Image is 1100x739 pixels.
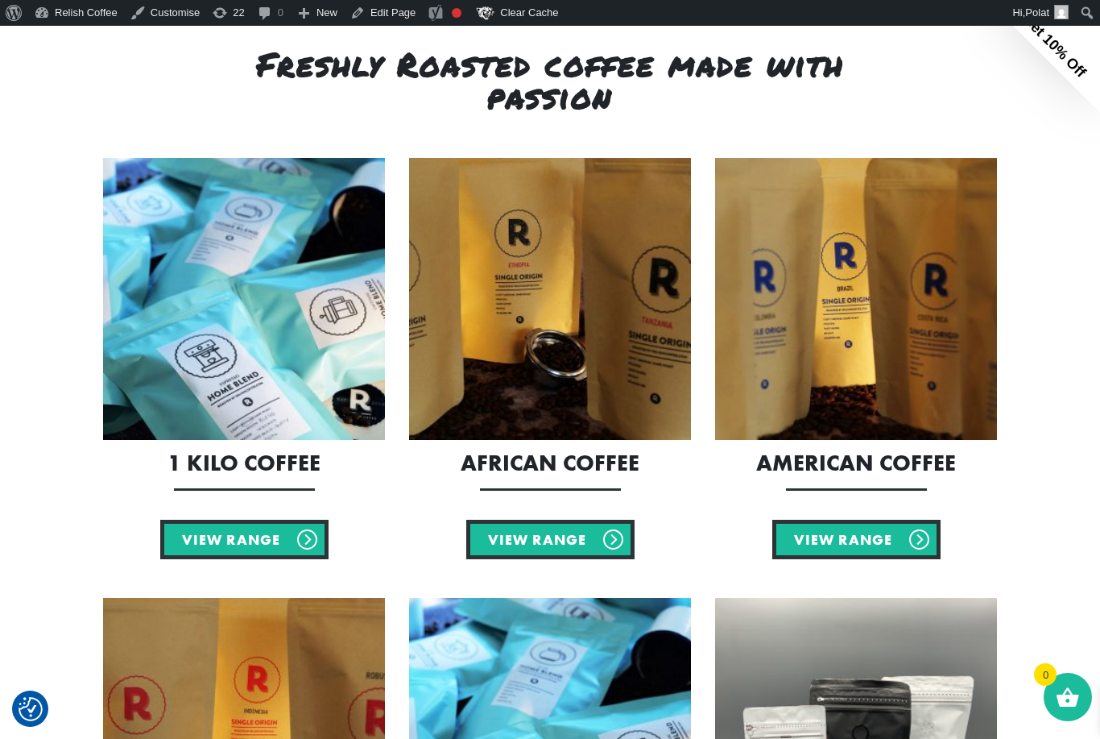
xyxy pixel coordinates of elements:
h2: Freshly Roasted coffee made with passion [256,48,844,113]
img: American Coffee [715,158,997,440]
h2: American Coffee [715,452,997,475]
div: Focus keyphrase not set [452,8,461,18]
img: Revisit consent button [19,697,43,721]
a: View Range [466,520,635,559]
a: View Range [772,520,941,559]
img: 1 Kilo Coffee [103,158,385,440]
span: 0 [1034,663,1057,686]
span: Get 10% Off [1019,10,1089,80]
button: Consent Preferences [19,697,43,721]
img: African Coffee [409,158,691,440]
h2: African Coffee [409,452,691,475]
a: View Range [160,520,329,559]
span: Polat [1025,6,1049,19]
h2: 1 Kilo Coffee [103,452,385,475]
